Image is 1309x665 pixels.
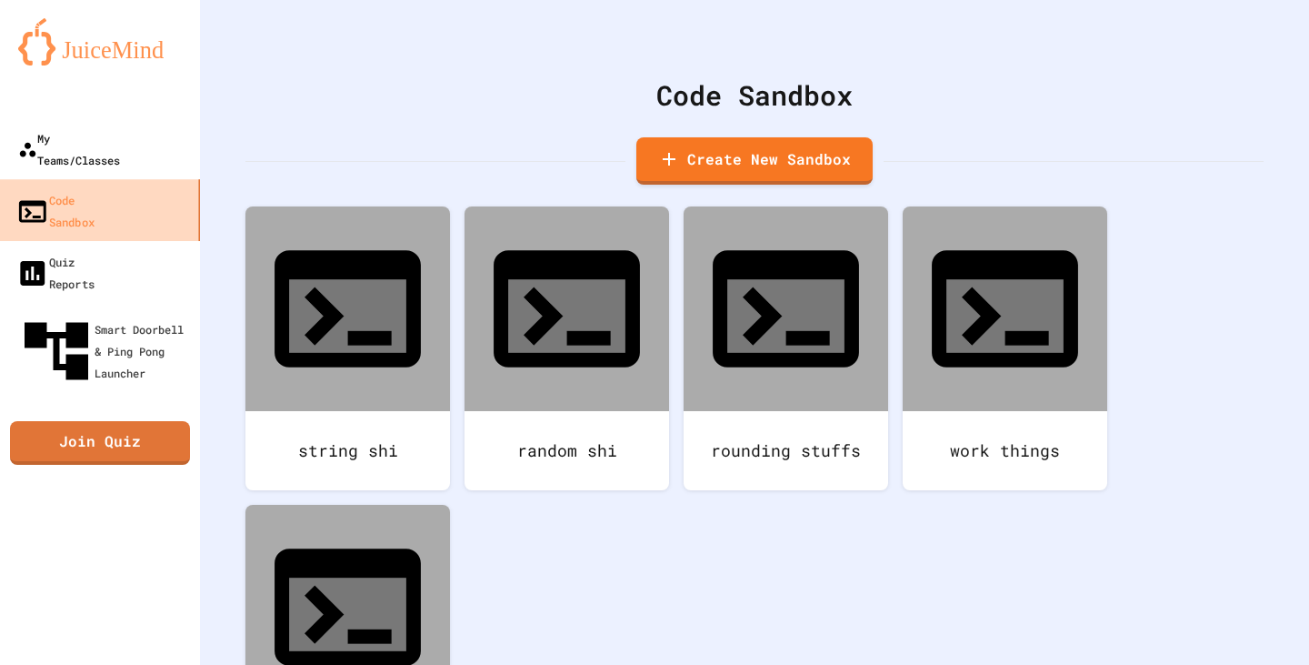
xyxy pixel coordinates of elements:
[903,411,1107,490] div: work things
[465,207,669,490] a: random shi
[636,137,873,185] a: Create New Sandbox
[18,127,120,171] div: My Teams/Classes
[245,75,1264,116] div: Code Sandbox
[465,411,669,490] div: random shi
[10,421,190,465] a: Join Quiz
[16,250,95,295] div: Quiz Reports
[18,313,193,389] div: Smart Doorbell & Ping Pong Launcher
[684,411,888,490] div: rounding stuffs
[245,207,450,490] a: string shi
[18,18,182,65] img: logo-orange.svg
[903,207,1107,490] a: work things
[16,188,95,233] div: Code Sandbox
[684,207,888,490] a: rounding stuffs
[245,411,450,490] div: string shi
